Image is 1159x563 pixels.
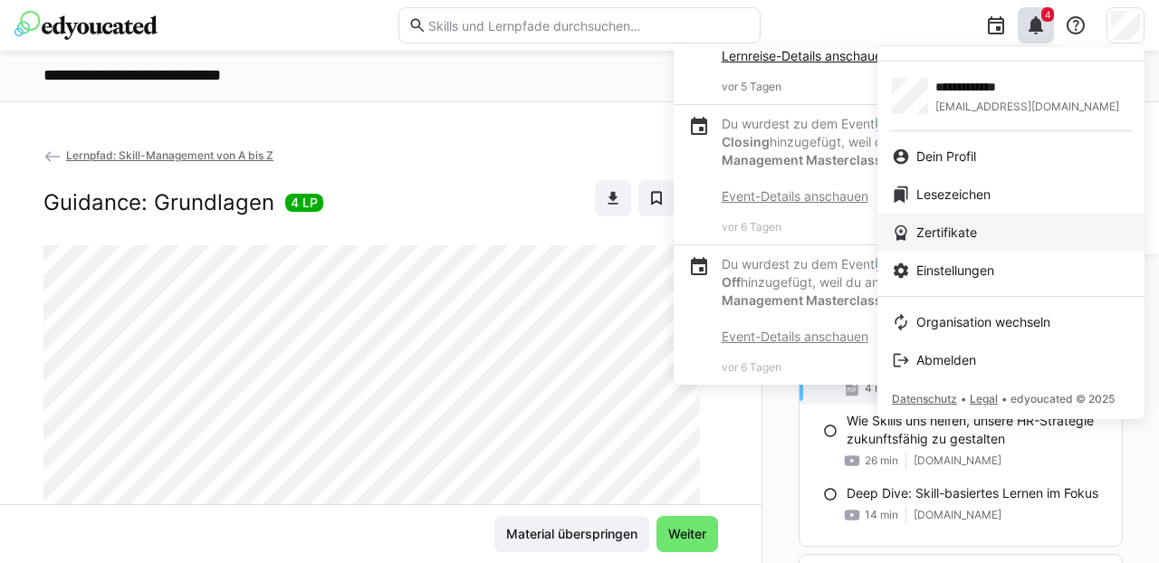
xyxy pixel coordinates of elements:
[916,186,991,204] span: Lesezeichen
[916,351,976,369] span: Abmelden
[892,392,957,406] span: Datenschutz
[916,313,1050,331] span: Organisation wechseln
[916,148,976,166] span: Dein Profil
[916,262,994,280] span: Einstellungen
[970,392,998,406] span: Legal
[1011,392,1115,406] span: edyoucated © 2025
[916,224,977,242] span: Zertifikate
[935,100,1119,114] span: [EMAIL_ADDRESS][DOMAIN_NAME]
[1001,392,1007,406] span: •
[961,392,966,406] span: •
